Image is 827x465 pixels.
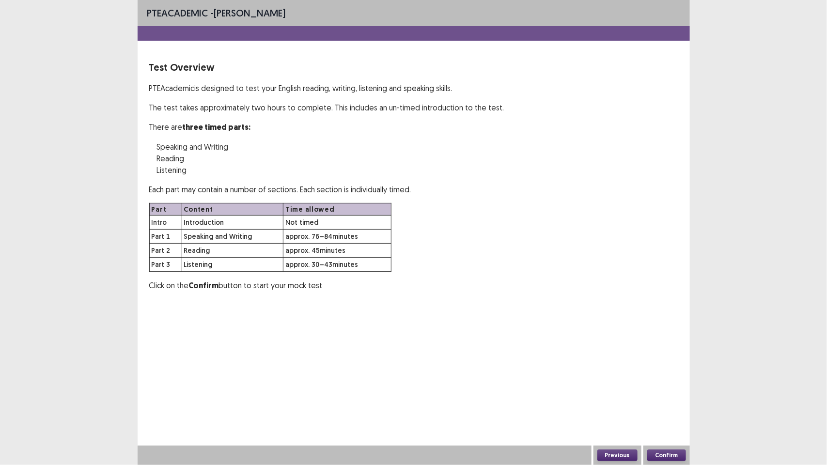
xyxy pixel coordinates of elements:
[149,82,678,94] p: PTE Academic is designed to test your English reading, writing, listening and speaking skills.
[283,230,391,244] td: approx. 76–84 minutes
[182,203,283,216] th: Content
[149,244,182,258] td: Part 2
[149,230,182,244] td: Part 1
[283,258,391,272] td: approx. 30–43 minutes
[149,102,678,113] p: The test takes approximately two hours to complete. This includes an un-timed introduction to the...
[182,216,283,230] td: Introduction
[149,60,678,75] p: Test Overview
[147,6,286,20] p: - [PERSON_NAME]
[147,7,208,19] span: PTE academic
[157,141,678,153] p: Speaking and Writing
[157,153,678,164] p: Reading
[182,244,283,258] td: Reading
[283,203,391,216] th: Time allowed
[182,258,283,272] td: Listening
[283,216,391,230] td: Not timed
[157,164,678,176] p: Listening
[149,203,182,216] th: Part
[149,184,678,195] p: Each part may contain a number of sections. Each section is individually timed.
[149,279,678,292] p: Click on the button to start your mock test
[647,449,686,461] button: Confirm
[149,216,182,230] td: Intro
[189,280,219,291] strong: Confirm
[597,449,638,461] button: Previous
[283,244,391,258] td: approx. 45 minutes
[149,258,182,272] td: Part 3
[183,122,251,132] strong: three timed parts:
[149,121,678,133] p: There are
[182,230,283,244] td: Speaking and Writing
